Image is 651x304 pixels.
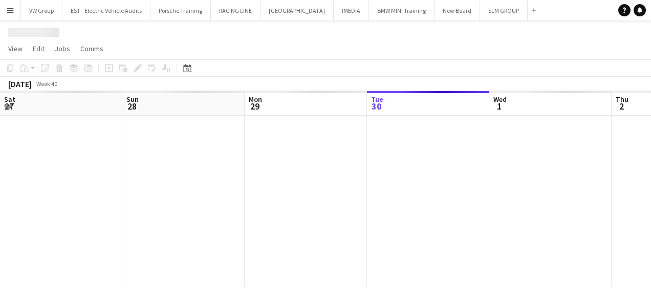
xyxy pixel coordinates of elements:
span: Sat [4,95,15,104]
a: View [4,42,27,55]
button: EST - Electric Vehicle Audits [62,1,150,20]
button: VW Group [21,1,62,20]
a: Comms [76,42,107,55]
span: Jobs [55,44,70,53]
span: Week 40 [34,80,59,88]
span: Wed [493,95,507,104]
a: Edit [29,42,49,55]
span: 27 [3,100,15,112]
button: SLM GROUP [480,1,528,20]
button: New Board [435,1,480,20]
span: 28 [125,100,139,112]
span: View [8,44,23,53]
a: Jobs [51,42,74,55]
span: Thu [616,95,628,104]
span: 2 [614,100,628,112]
span: 30 [370,100,383,112]
span: Comms [80,44,103,53]
button: BMW MINI Training [369,1,435,20]
span: Mon [249,95,262,104]
button: [GEOGRAPHIC_DATA] [261,1,334,20]
button: IMEDIA [334,1,369,20]
button: RACING LINE [211,1,261,20]
span: 29 [247,100,262,112]
button: Porsche Training [150,1,211,20]
span: Tue [371,95,383,104]
div: [DATE] [8,79,32,89]
span: Edit [33,44,45,53]
span: 1 [492,100,507,112]
span: Sun [126,95,139,104]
